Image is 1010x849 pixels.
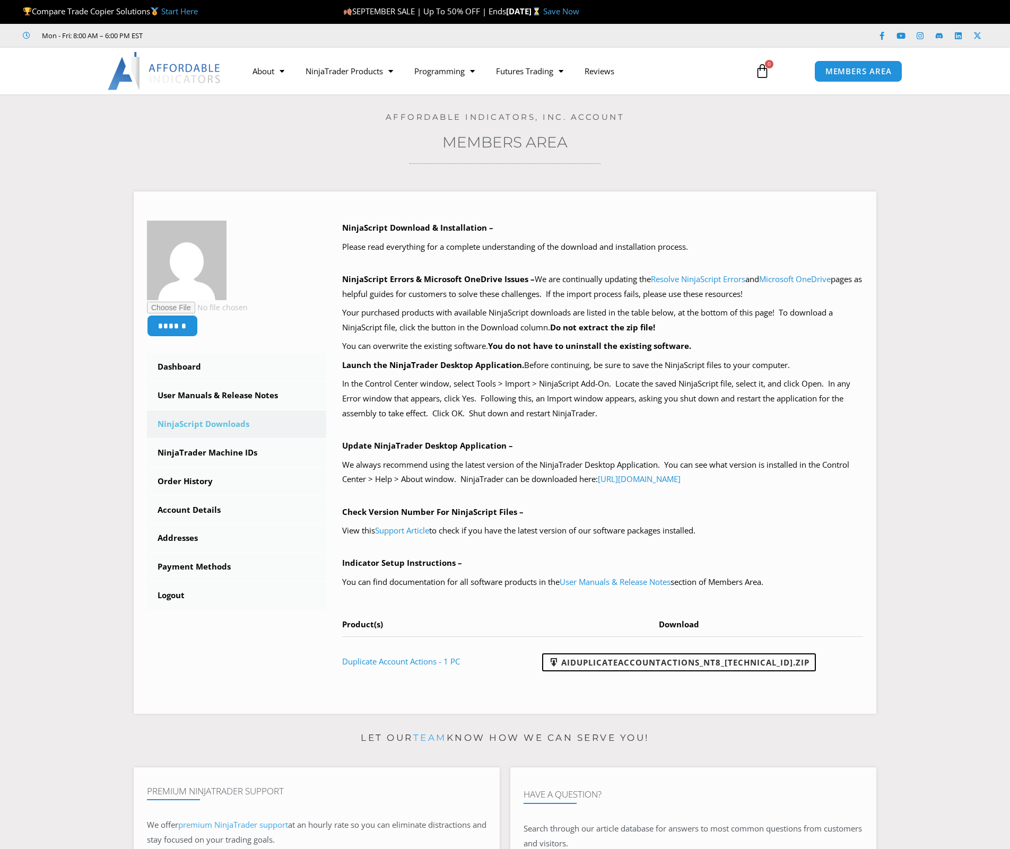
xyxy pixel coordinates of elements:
[342,272,864,302] p: We are continually updating the and pages as helpful guides for customers to solve these challeng...
[442,133,568,151] a: Members Area
[295,59,404,83] a: NinjaTrader Products
[342,274,535,284] b: NinjaScript Errors & Microsoft OneDrive Issues –
[342,656,460,667] a: Duplicate Account Actions - 1 PC
[158,30,317,41] iframe: Customer reviews powered by Trustpilot
[574,59,625,83] a: Reviews
[342,440,513,451] b: Update NinjaTrader Desktop Application –
[342,523,864,538] p: View this to check if you have the latest version of our software packages installed.
[108,52,222,90] img: LogoAI | Affordable Indicators – NinjaTrader
[147,553,326,581] a: Payment Methods
[659,619,699,629] span: Download
[147,221,227,300] img: dc85d14a4655b031efa5a2caed67ea6e4aaf6b1b98fbdbd157cb4de2f3ac1acd
[147,353,326,381] a: Dashboard
[342,240,864,255] p: Please read everything for a complete understanding of the download and installation process.
[342,557,462,568] b: Indicator Setup Instructions –
[147,496,326,524] a: Account Details
[147,786,486,797] h4: Premium NinjaTrader Support
[375,525,429,536] a: Support Article
[147,353,326,609] nav: Account pages
[560,576,671,587] a: User Manuals & Release Notes
[739,56,786,86] a: 0
[413,732,447,743] a: team
[488,340,691,351] b: You do not have to uninstall the existing software.
[759,274,831,284] a: Microsoft OneDrive
[342,222,493,233] b: NinjaScript Download & Installation –
[147,524,326,552] a: Addresses
[765,60,773,68] span: 0
[342,360,524,370] b: Launch the NinjaTrader Desktop Application.
[524,789,863,800] h4: Have A Question?
[23,7,31,15] img: 🏆
[39,29,143,42] span: Mon - Fri: 8:00 AM – 6:00 PM EST
[342,458,864,487] p: We always recommend using the latest version of the NinjaTrader Desktop Application. You can see ...
[342,305,864,335] p: Your purchased products with available NinjaScript downloads are listed in the table below, at th...
[543,6,579,16] a: Save Now
[506,6,543,16] strong: [DATE]
[134,730,876,747] p: Let our know how we can serve you!
[342,377,864,421] p: In the Control Center window, select Tools > Import > NinjaScript Add-On. Locate the saved NinjaS...
[147,410,326,438] a: NinjaScript Downloads
[651,274,745,284] a: Resolve NinjaScript Errors
[386,112,625,122] a: Affordable Indicators, Inc. Account
[814,60,903,82] a: MEMBERS AREA
[147,582,326,609] a: Logout
[533,7,541,15] img: ⌛
[342,575,864,590] p: You can find documentation for all software products in the section of Members Area.
[147,819,178,830] span: We offer
[344,7,352,15] img: 🍂
[343,6,506,16] span: SEPTEMBER SALE | Up To 50% OFF | Ends
[404,59,485,83] a: Programming
[147,439,326,467] a: NinjaTrader Machine IDs
[342,506,524,517] b: Check Version Number For NinjaScript Files –
[542,653,816,671] a: AIDuplicateAccountActions_NT8_[TECHNICAL_ID].zip
[147,468,326,495] a: Order History
[147,382,326,409] a: User Manuals & Release Notes
[825,67,892,75] span: MEMBERS AREA
[151,7,159,15] img: 🥇
[242,59,295,83] a: About
[598,474,681,484] a: [URL][DOMAIN_NAME]
[178,819,288,830] a: premium NinjaTrader support
[147,819,486,845] span: at an hourly rate so you can eliminate distractions and stay focused on your trading goals.
[485,59,574,83] a: Futures Trading
[242,59,743,83] nav: Menu
[161,6,198,16] a: Start Here
[550,322,655,332] b: Do not extract the zip file!
[342,619,383,629] span: Product(s)
[23,6,198,16] span: Compare Trade Copier Solutions
[342,358,864,373] p: Before continuing, be sure to save the NinjaScript files to your computer.
[342,339,864,354] p: You can overwrite the existing software.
